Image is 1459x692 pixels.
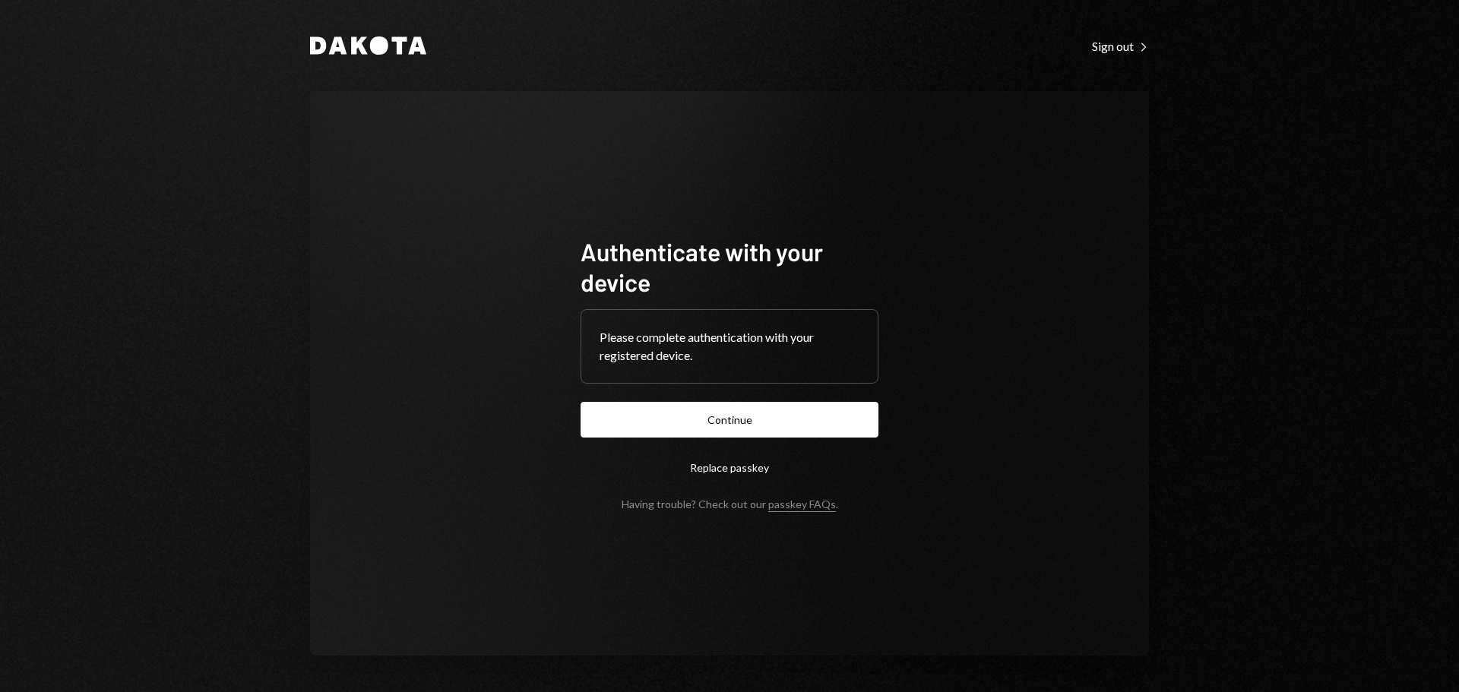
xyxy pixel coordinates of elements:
[1092,37,1149,54] a: Sign out
[1092,39,1149,54] div: Sign out
[768,498,836,512] a: passkey FAQs
[622,498,838,510] div: Having trouble? Check out our .
[581,450,878,485] button: Replace passkey
[581,402,878,438] button: Continue
[600,328,859,365] div: Please complete authentication with your registered device.
[581,236,878,297] h1: Authenticate with your device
